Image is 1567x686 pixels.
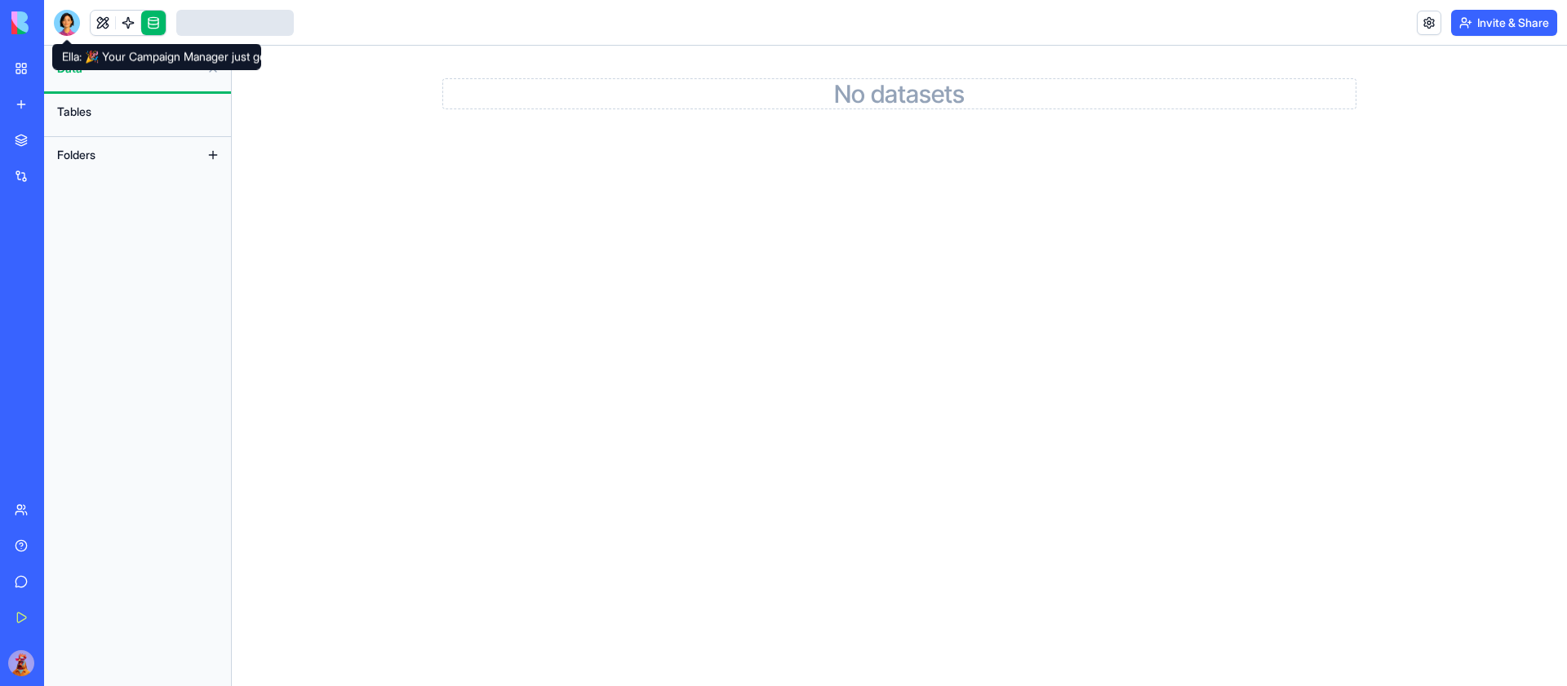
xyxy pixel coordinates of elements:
img: logo [11,11,113,34]
img: Kuku_Large_sla5px.png [8,650,34,676]
button: Tables [49,99,226,125]
span: Tables [57,104,91,120]
h2: No datasets [443,79,1356,108]
button: Invite & Share [1451,10,1557,36]
span: Folders [57,147,95,163]
button: Folders [49,142,200,168]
